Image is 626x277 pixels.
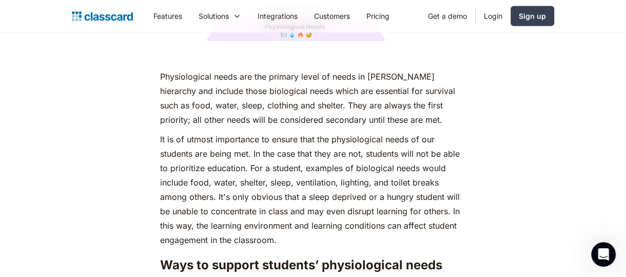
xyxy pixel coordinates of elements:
p: It is of utmost importance to ensure that the physiological needs of our students are being met. ... [160,132,466,247]
div: Sign up [519,11,546,22]
a: Integrations [249,5,306,28]
a: home [72,9,133,24]
p: ‍ [160,50,466,64]
a: Get a demo [420,5,475,28]
h3: Ways to support students’ physiological needs [160,257,466,273]
a: Sign up [511,6,554,26]
div: Solutions [199,11,229,22]
p: Physiological needs are the primary level of needs in [PERSON_NAME] hierarchy and include those b... [160,69,466,127]
a: Pricing [358,5,398,28]
a: Login [476,5,511,28]
a: Features [145,5,190,28]
a: Customers [306,5,358,28]
div: Solutions [190,5,249,28]
iframe: Intercom live chat [591,242,616,267]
